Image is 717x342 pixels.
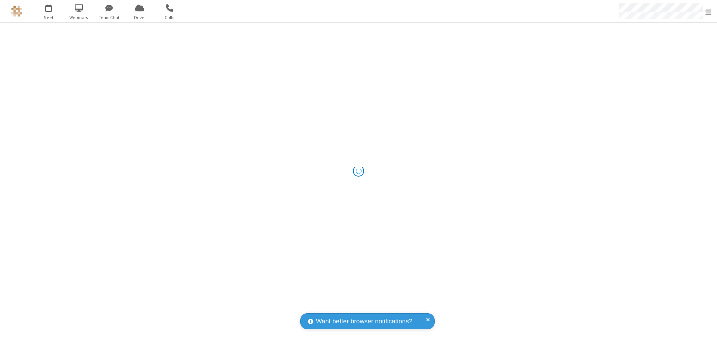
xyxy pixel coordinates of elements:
[65,14,93,21] span: Webinars
[95,14,123,21] span: Team Chat
[125,14,153,21] span: Drive
[316,317,412,326] span: Want better browser notifications?
[35,14,63,21] span: Meet
[156,14,184,21] span: Calls
[11,6,22,17] img: QA Selenium DO NOT DELETE OR CHANGE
